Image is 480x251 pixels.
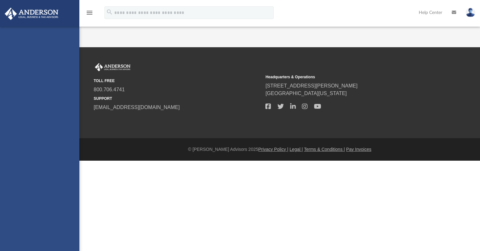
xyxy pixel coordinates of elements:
img: User Pic [466,8,475,17]
a: [GEOGRAPHIC_DATA][US_STATE] [265,91,347,96]
a: Privacy Policy | [258,147,289,152]
small: SUPPORT [94,96,261,101]
a: Legal | [290,147,303,152]
a: menu [86,12,93,16]
small: TOLL FREE [94,78,261,84]
a: [EMAIL_ADDRESS][DOMAIN_NAME] [94,105,180,110]
a: [STREET_ADDRESS][PERSON_NAME] [265,83,357,88]
i: menu [86,9,93,16]
a: Pay Invoices [346,147,371,152]
img: Anderson Advisors Platinum Portal [3,8,60,20]
div: © [PERSON_NAME] Advisors 2025 [79,146,480,153]
small: Headquarters & Operations [265,74,433,80]
img: Anderson Advisors Platinum Portal [94,63,132,71]
i: search [106,9,113,16]
a: 800.706.4741 [94,87,125,92]
a: Terms & Conditions | [304,147,345,152]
